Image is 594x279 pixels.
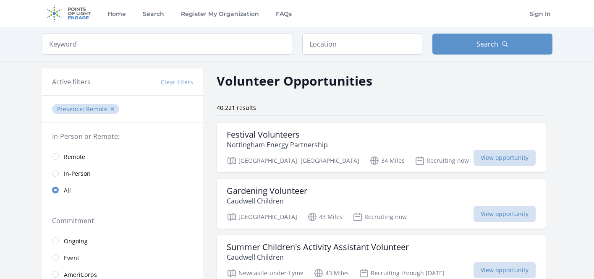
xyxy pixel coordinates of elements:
[432,34,552,55] button: Search
[42,34,292,55] input: Keyword
[474,206,536,222] span: View opportunity
[474,150,536,166] span: View opportunity
[42,232,203,249] a: Ongoing
[161,78,193,86] button: Clear filters
[227,252,409,262] p: Caudwell Children
[64,153,85,161] span: Remote
[476,39,498,49] span: Search
[217,123,546,172] a: Festival Volunteers Nottingham Energy Partnership [GEOGRAPHIC_DATA], [GEOGRAPHIC_DATA] 34 Miles R...
[64,254,79,262] span: Event
[110,105,115,113] button: ✕
[64,169,91,178] span: In-Person
[64,186,71,195] span: All
[227,130,328,140] h3: Festival Volunteers
[64,237,88,245] span: Ongoing
[369,156,405,166] p: 34 Miles
[57,105,86,113] span: Presence :
[42,165,203,182] a: In-Person
[302,34,422,55] input: Location
[52,131,193,141] legend: In-Person or Remote:
[64,271,97,279] span: AmeriCorps
[227,140,328,150] p: Nottingham Energy Partnership
[227,196,307,206] p: Caudwell Children
[227,186,307,196] h3: Gardening Volunteer
[314,268,349,278] p: 43 Miles
[217,179,546,229] a: Gardening Volunteer Caudwell Children [GEOGRAPHIC_DATA] 43 Miles Recruiting now View opportunity
[227,242,409,252] h3: Summer Children's Activity Assistant Volunteer
[227,268,304,278] p: Newcastle-under-Lyme
[307,212,343,222] p: 43 Miles
[42,182,203,198] a: All
[474,262,536,278] span: View opportunity
[42,148,203,165] a: Remote
[42,249,203,266] a: Event
[217,104,256,112] span: 40,221 results
[415,156,469,166] p: Recruiting now
[227,212,297,222] p: [GEOGRAPHIC_DATA]
[86,105,107,113] span: Remote
[359,268,445,278] p: Recruiting through [DATE]
[52,216,193,226] legend: Commitment:
[227,156,359,166] p: [GEOGRAPHIC_DATA], [GEOGRAPHIC_DATA]
[52,77,91,87] h3: Active filters
[353,212,407,222] p: Recruiting now
[217,71,372,90] h2: Volunteer Opportunities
